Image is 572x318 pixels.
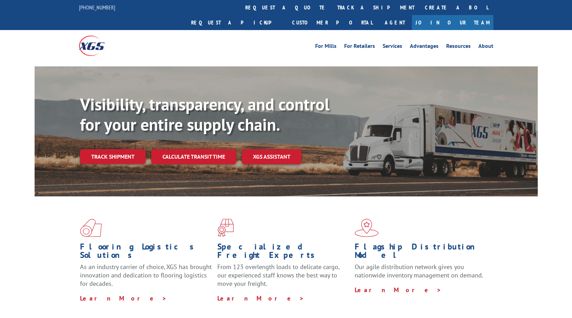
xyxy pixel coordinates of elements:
a: Join Our Team [412,15,493,30]
b: Visibility, transparency, and control for your entire supply chain. [80,93,330,135]
a: About [478,43,493,51]
a: For Mills [315,43,336,51]
a: For Retailers [344,43,375,51]
a: Advantages [410,43,439,51]
a: Request a pickup [186,15,287,30]
a: Services [383,43,402,51]
a: [PHONE_NUMBER] [79,4,115,11]
a: Learn More > [80,294,167,302]
a: Learn More > [355,286,442,294]
h1: Specialized Freight Experts [217,243,349,263]
a: Customer Portal [287,15,378,30]
a: Agent [378,15,412,30]
a: XGS ASSISTANT [242,149,302,164]
a: Resources [446,43,471,51]
img: xgs-icon-focused-on-flooring-red [217,219,234,237]
h1: Flooring Logistics Solutions [80,243,212,263]
p: From 123 overlength loads to delicate cargo, our experienced staff knows the best way to move you... [217,263,349,294]
span: Our agile distribution network gives you nationwide inventory management on demand. [355,263,483,279]
h1: Flagship Distribution Model [355,243,487,263]
a: Track shipment [80,149,146,164]
a: Learn More > [217,294,304,302]
span: As an industry carrier of choice, XGS has brought innovation and dedication to flooring logistics... [80,263,212,288]
a: Calculate transit time [151,149,236,164]
img: xgs-icon-flagship-distribution-model-red [355,219,379,237]
img: xgs-icon-total-supply-chain-intelligence-red [80,219,102,237]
